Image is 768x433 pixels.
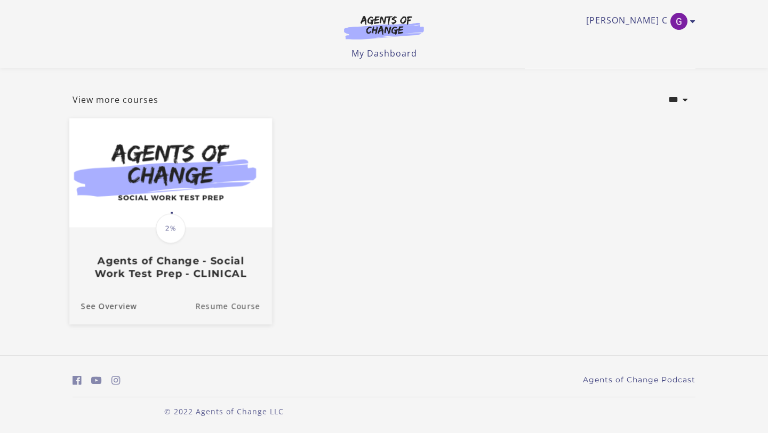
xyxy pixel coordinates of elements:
img: Agents of Change Logo [333,15,435,39]
a: https://www.youtube.com/c/AgentsofChangeTestPrepbyMeaganMitchell (Open in a new window) [91,373,102,388]
span: 2% [156,214,186,244]
a: Toggle menu [586,13,690,30]
h3: Agents of Change - Social Work Test Prep - CLINICAL [81,255,260,279]
a: My Dashboard [351,47,417,59]
a: https://www.facebook.com/groups/aswbtestprep (Open in a new window) [73,373,82,388]
i: https://www.youtube.com/c/AgentsofChangeTestPrepbyMeaganMitchell (Open in a new window) [91,375,102,386]
a: Agents of Change Podcast [583,374,695,386]
a: https://www.instagram.com/agentsofchangeprep/ (Open in a new window) [111,373,121,388]
a: Agents of Change - Social Work Test Prep - CLINICAL: See Overview [69,288,137,324]
i: https://www.instagram.com/agentsofchangeprep/ (Open in a new window) [111,375,121,386]
a: View more courses [73,93,158,106]
p: © 2022 Agents of Change LLC [73,406,375,417]
i: https://www.facebook.com/groups/aswbtestprep (Open in a new window) [73,375,82,386]
a: Agents of Change - Social Work Test Prep - CLINICAL: Resume Course [195,288,272,324]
